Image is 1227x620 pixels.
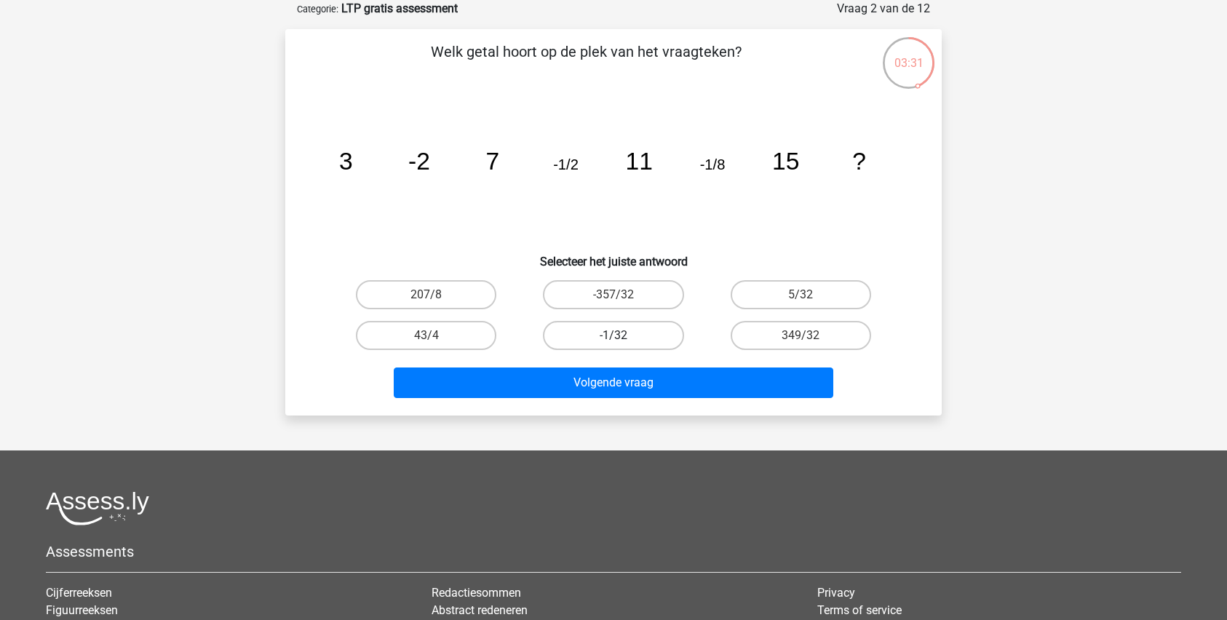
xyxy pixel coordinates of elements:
p: Welk getal hoort op de plek van het vraagteken? [309,41,864,84]
label: 43/4 [356,321,496,350]
a: Terms of service [817,603,902,617]
h6: Selecteer het juiste antwoord [309,243,918,269]
strong: LTP gratis assessment [341,1,458,15]
a: Abstract redeneren [432,603,528,617]
div: 03:31 [881,36,936,72]
tspan: ? [852,148,866,175]
tspan: 3 [339,148,353,175]
a: Redactiesommen [432,586,521,600]
small: Categorie: [297,4,338,15]
label: -1/32 [543,321,683,350]
img: Assessly logo [46,491,149,525]
label: 5/32 [731,280,871,309]
button: Volgende vraag [394,367,834,398]
tspan: 7 [485,148,499,175]
label: 207/8 [356,280,496,309]
a: Cijferreeksen [46,586,112,600]
a: Privacy [817,586,855,600]
tspan: -2 [408,148,430,175]
label: -357/32 [543,280,683,309]
tspan: 11 [626,148,653,175]
a: Figuurreeksen [46,603,118,617]
tspan: -1/2 [553,156,579,172]
tspan: 15 [772,148,799,175]
label: 349/32 [731,321,871,350]
tspan: -1/8 [700,156,726,172]
h5: Assessments [46,543,1181,560]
